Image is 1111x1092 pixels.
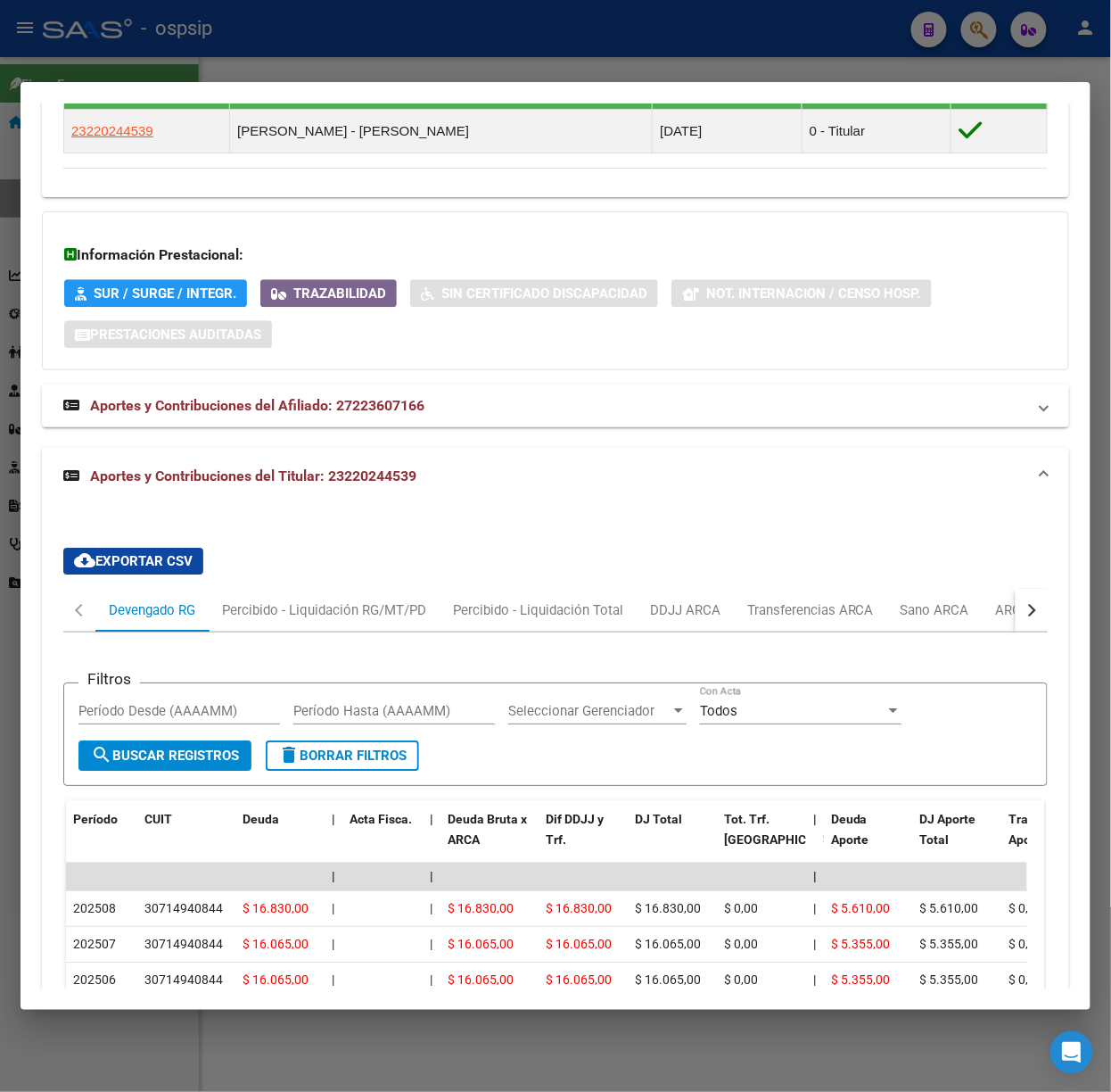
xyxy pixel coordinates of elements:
span: | [430,901,432,915]
span: $ 5.610,00 [920,901,979,915]
span: | [813,812,817,826]
span: Buscar Registros [91,748,239,764]
datatable-header-cell: DJ Total [628,800,717,879]
span: 202508 [73,901,116,915]
div: Devengado RG [109,600,195,620]
span: $ 5.610,00 [831,901,890,915]
span: Not. Internacion / Censo Hosp. [706,285,921,302]
h3: Filtros [78,669,140,689]
span: | [332,812,335,826]
span: DJ Total [635,812,682,826]
span: Tot. Trf. [GEOGRAPHIC_DATA] [724,812,845,847]
datatable-header-cell: Dif DDJJ y Trf. [539,800,628,879]
button: Sin Certificado Discapacidad [410,279,658,307]
span: Prestaciones Auditadas [90,327,261,343]
span: $ 16.065,00 [243,937,309,951]
button: Prestaciones Auditadas [64,320,272,348]
span: $ 0,00 [1009,937,1043,951]
datatable-header-cell: DJ Aporte Total [913,800,1002,879]
span: Borrar Filtros [278,748,407,764]
span: Transferido Aporte [1009,812,1076,847]
datatable-header-cell: Deuda Bruta x ARCA [440,800,539,879]
datatable-header-cell: Acta Fisca. [342,800,423,879]
td: 0 - Titular [802,110,951,153]
mat-icon: delete [278,744,300,765]
mat-icon: search [91,744,112,765]
span: | [430,812,433,826]
span: Deuda Aporte [831,812,869,847]
td: [PERSON_NAME] - [PERSON_NAME] [230,110,653,153]
datatable-header-cell: | [423,800,440,879]
span: $ 0,00 [724,972,758,987]
span: | [813,972,816,987]
datatable-header-cell: Período [66,800,137,879]
span: | [332,937,334,951]
span: | [430,869,433,883]
button: Borrar Filtros [266,740,419,771]
div: Percibido - Liquidación RG/MT/PD [222,600,426,620]
span: 202506 [73,972,116,987]
span: Acta Fisca. [350,812,412,826]
button: SUR / SURGE / INTEGR. [64,279,247,307]
span: | [332,972,334,987]
div: 30714940844 [144,970,223,990]
mat-expansion-panel-header: Aportes y Contribuciones del Afiliado: 27223607166 [42,385,1069,427]
span: | [332,869,335,883]
div: Percibido - Liquidación Total [453,600,623,620]
span: CUIT [144,812,172,826]
div: 30714940844 [144,934,223,955]
span: Trazabilidad [293,285,386,302]
span: $ 16.830,00 [243,901,309,915]
div: Open Intercom Messenger [1050,1031,1093,1074]
datatable-header-cell: Deuda Aporte [824,800,913,879]
span: $ 16.830,00 [635,901,701,915]
span: $ 5.355,00 [920,972,979,987]
span: | [430,972,432,987]
datatable-header-cell: CUIT [137,800,235,879]
span: $ 0,00 [1009,901,1043,915]
span: Sin Certificado Discapacidad [441,285,647,302]
span: Seleccionar Gerenciador [508,703,671,719]
button: Exportar CSV [63,548,203,575]
td: [DATE] [653,110,802,153]
datatable-header-cell: | [325,800,342,879]
span: Deuda [243,812,279,826]
span: 23220244539 [71,123,153,138]
span: $ 16.065,00 [546,972,612,987]
h3: Información Prestacional: [64,244,1047,266]
div: Sano ARCA [901,600,969,620]
span: | [813,937,816,951]
span: | [332,901,334,915]
datatable-header-cell: | [806,800,824,879]
datatable-header-cell: Deuda [235,800,325,879]
datatable-header-cell: Tot. Trf. Bruto [717,800,806,879]
span: $ 16.065,00 [635,937,701,951]
span: $ 16.830,00 [448,901,514,915]
datatable-header-cell: Transferido Aporte [1002,800,1091,879]
span: SUR / SURGE / INTEGR. [94,285,236,302]
button: Not. Internacion / Censo Hosp. [671,279,932,307]
button: Buscar Registros [78,740,251,771]
span: | [813,869,817,883]
span: $ 0,00 [1009,972,1043,987]
span: DJ Aporte Total [920,812,976,847]
span: $ 5.355,00 [920,937,979,951]
span: 202507 [73,937,116,951]
span: | [430,937,432,951]
span: $ 16.065,00 [448,972,514,987]
span: Período [73,812,118,826]
span: | [813,901,816,915]
span: Aportes y Contribuciones del Titular: 23220244539 [90,467,416,484]
div: DDJJ ARCA [650,600,720,620]
span: Dif DDJJ y Trf. [546,812,604,847]
span: $ 0,00 [724,901,758,915]
span: Todos [700,703,737,719]
span: $ 16.065,00 [448,937,514,951]
span: Aportes y Contribuciones del Afiliado: 27223607166 [90,397,424,414]
span: $ 16.830,00 [546,901,612,915]
span: $ 16.065,00 [635,972,701,987]
div: Transferencias ARCA [747,600,874,620]
mat-icon: cloud_download [74,550,95,571]
div: 30714940844 [144,898,223,919]
span: Deuda Bruta x ARCA [448,812,527,847]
